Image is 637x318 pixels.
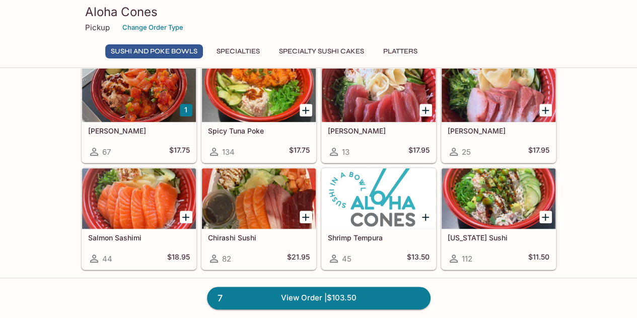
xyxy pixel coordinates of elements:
[321,61,436,163] a: [PERSON_NAME]13$17.95
[408,146,430,158] h5: $17.95
[180,211,192,223] button: Add Salmon Sashimi
[328,126,430,135] h5: [PERSON_NAME]
[322,61,436,122] div: Maguro Sashimi
[82,168,196,270] a: Salmon Sashimi44$18.95
[462,254,472,264] span: 112
[102,254,112,264] span: 44
[528,146,549,158] h5: $17.95
[88,233,190,242] h5: Salmon Sashimi
[82,61,196,122] div: Wasabi Masago Ahi Poke
[202,61,316,122] div: Spicy Tuna Poke
[378,44,423,58] button: Platters
[442,168,555,229] div: California Sushi
[289,146,310,158] h5: $17.75
[211,44,265,58] button: Specialties
[287,252,310,265] h5: $21.95
[85,23,110,32] p: Pickup
[273,44,370,58] button: Specialty Sushi Cakes
[118,20,188,35] button: Change Order Type
[342,254,351,264] span: 45
[222,147,235,157] span: 134
[321,168,436,270] a: Shrimp Tempura45$13.50
[208,233,310,242] h5: Chirashi Sushi
[300,211,312,223] button: Add Chirashi Sushi
[462,147,471,157] span: 25
[441,168,556,270] a: [US_STATE] Sushi112$11.50
[419,211,432,223] button: Add Shrimp Tempura
[85,4,552,20] h3: Aloha Cones
[539,211,552,223] button: Add California Sushi
[342,147,349,157] span: 13
[539,104,552,116] button: Add Hamachi Sashimi
[102,147,111,157] span: 67
[222,254,231,264] span: 82
[82,168,196,229] div: Salmon Sashimi
[442,61,555,122] div: Hamachi Sashimi
[208,126,310,135] h5: Spicy Tuna Poke
[169,146,190,158] h5: $17.75
[201,61,316,163] a: Spicy Tuna Poke134$17.75
[328,233,430,242] h5: Shrimp Tempura
[207,287,431,309] a: 7View Order |$103.50
[441,61,556,163] a: [PERSON_NAME]25$17.95
[180,104,192,116] button: Add Wasabi Masago Ahi Poke
[322,168,436,229] div: Shrimp Tempura
[82,61,196,163] a: [PERSON_NAME]67$17.75
[201,168,316,270] a: Chirashi Sushi82$21.95
[528,252,549,265] h5: $11.50
[167,252,190,265] h5: $18.95
[419,104,432,116] button: Add Maguro Sashimi
[300,104,312,116] button: Add Spicy Tuna Poke
[105,44,203,58] button: Sushi and Poke Bowls
[448,233,549,242] h5: [US_STATE] Sushi
[448,126,549,135] h5: [PERSON_NAME]
[407,252,430,265] h5: $13.50
[88,126,190,135] h5: [PERSON_NAME]
[202,168,316,229] div: Chirashi Sushi
[211,291,229,305] span: 7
